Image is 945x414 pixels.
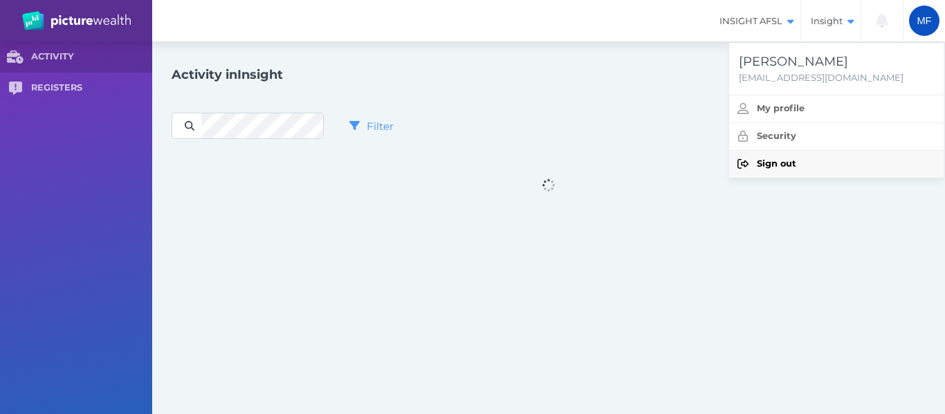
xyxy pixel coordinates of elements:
[31,51,152,63] span: ACTIVITY
[757,158,796,169] span: Sign out
[757,131,796,141] span: Security
[801,15,861,27] span: Insight
[31,82,152,94] span: REGISTERS
[757,103,805,113] span: My profile
[739,54,848,69] span: [PERSON_NAME]
[363,120,401,133] span: Filter
[729,150,944,178] button: Sign out
[729,95,944,122] a: My profile
[739,71,934,85] span: [EMAIL_ADDRESS][DOMAIN_NAME]
[729,122,944,150] a: Security
[909,6,939,36] div: Michael Frawley
[710,15,800,27] span: INSIGHT AFSL
[172,67,283,82] h1: Activity in Insight
[917,15,931,26] span: MF
[333,112,410,140] button: Filter
[22,11,131,30] img: PW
